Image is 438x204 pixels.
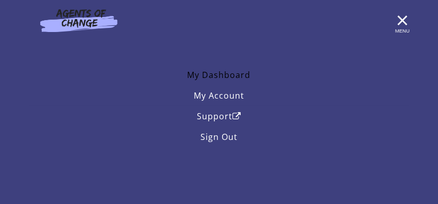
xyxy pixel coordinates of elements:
[396,14,409,27] button: Toggle menu Menu
[29,65,409,85] a: My Dashboard
[396,20,409,21] span: Toggle menu
[395,28,410,34] span: Menu
[29,106,409,127] a: SupportOpen in a new window
[232,112,241,120] i: Open in a new window
[29,85,409,106] a: My Account
[29,8,128,32] img: Agents of Change Logo
[29,127,409,147] a: Sign Out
